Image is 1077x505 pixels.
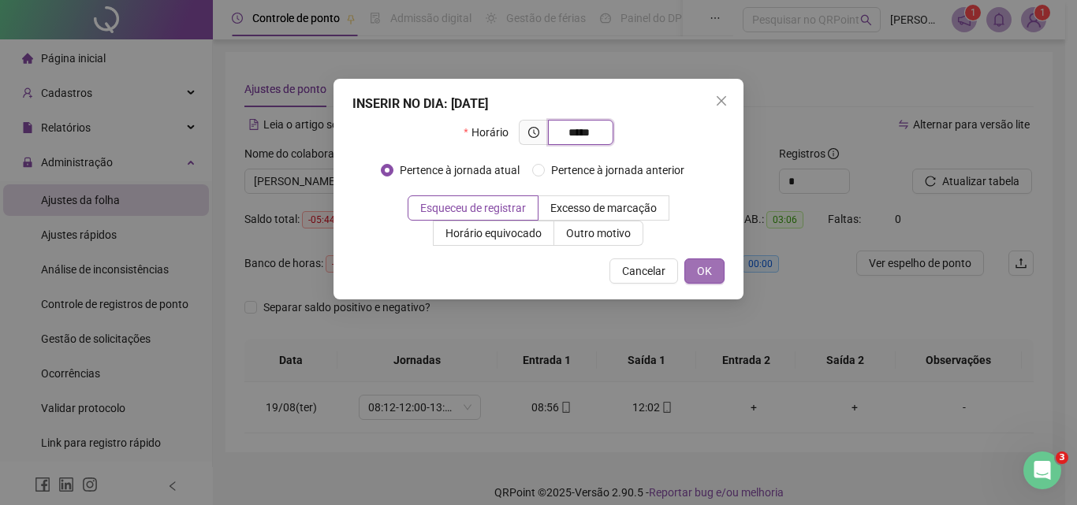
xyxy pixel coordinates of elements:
span: Excesso de marcação [550,202,657,214]
span: 3 [1056,451,1068,464]
span: Pertence à jornada anterior [545,162,691,179]
div: INSERIR NO DIA : [DATE] [352,95,725,113]
label: Horário [464,120,518,145]
iframe: Intercom live chat [1023,451,1061,489]
button: Cancelar [609,258,678,284]
span: Horário equivocado [445,227,542,240]
span: close [715,95,728,107]
span: clock-circle [528,127,539,138]
span: Esqueceu de registrar [420,202,526,214]
span: Cancelar [622,262,665,280]
span: Pertence à jornada atual [393,162,526,179]
button: OK [684,258,725,284]
span: OK [697,262,712,280]
span: Outro motivo [566,227,631,240]
button: Close [709,88,734,113]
